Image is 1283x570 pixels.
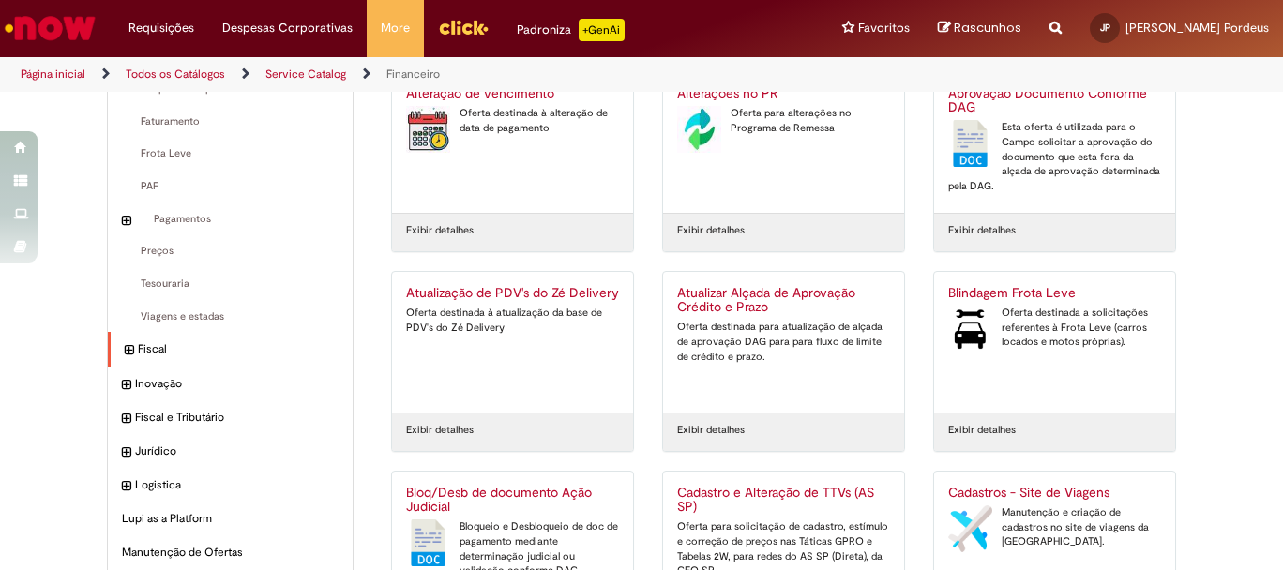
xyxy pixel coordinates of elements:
span: Jurídico [135,443,339,459]
div: expandir categoria Inovação Inovação [108,367,353,401]
div: expandir categoria Fiscal e Tributário Fiscal e Tributário [108,400,353,435]
h2: Atualizar Alçada de Aprovação Crédito e Prazo [677,286,890,316]
h2: Bloq/Desb de documento Ação Judicial [406,486,619,516]
ul: Trilhas de página [14,57,841,92]
div: Frota Leve [108,137,353,171]
a: Service Catalog [265,67,346,82]
a: Página inicial [21,67,85,82]
a: Exibir detalhes [948,423,1016,438]
div: Oferta destinada para atualização de alçada de aprovação DAG para para fluxo de limite de crédito... [677,320,890,364]
img: Cadastros - Site de Viagens [948,505,992,552]
a: Financeiro [386,67,440,82]
div: Oferta destinada à atualização da base de PDV's do Zé Delivery [406,306,619,335]
div: Esta oferta é utilizada para o Campo solicitar a aprovação do documento que esta fora da alçada d... [948,120,1161,194]
img: Alterações no PR [677,106,721,153]
h2: Atualização de PDV's do Zé Delivery [406,286,619,301]
div: expandir categoria Logistica Logistica [108,468,353,502]
a: Exibir detalhes [406,423,474,438]
img: Bloq/Desb de documento Ação Judicial [406,519,450,566]
a: Atualizar Alçada de Aprovação Crédito e Prazo Oferta destinada para atualização de alçada de apro... [663,272,904,412]
a: Exibir detalhes [677,223,745,238]
i: expandir categoria Inovação [122,376,130,395]
i: expandir categoria Fiscal [125,341,133,360]
div: expandir categoria Jurídico Jurídico [108,434,353,469]
a: Blindagem Frota Leve Blindagem Frota Leve Oferta destinada a solicitações referentes à Frota Leve... [934,272,1175,412]
span: Logistica [135,477,339,493]
h2: Blindagem Frota Leve [948,286,1161,301]
h2: Alterações no PR [677,86,890,101]
img: Blindagem Frota Leve [948,306,992,352]
h2: Cadastros - Site de Viagens [948,486,1161,501]
span: Viagens e estadas [122,309,339,324]
h2: Cadastro e Alteração de TTVs (AS SP) [677,486,890,516]
img: Aprovação Documento Conforme DAG [948,120,992,167]
a: Rascunhos [938,20,1021,37]
span: Despesas Corporativas [222,19,353,37]
div: Preços [108,234,353,268]
span: Pagamentos [135,212,339,227]
div: Faturamento [108,105,353,139]
div: Viagens e estadas [108,300,353,334]
p: +GenAi [579,19,625,41]
a: Exibir detalhes [677,423,745,438]
span: Rascunhos [954,19,1021,37]
span: PAF [122,179,339,194]
span: Requisições [128,19,194,37]
span: JP [1100,22,1110,34]
div: expandir categoria Pagamentos Pagamentos [108,202,353,236]
a: Exibir detalhes [406,223,474,238]
a: Alterações no PR Alterações no PR Oferta para alterações no Programa de Remessa [663,72,904,213]
div: Tesouraria [108,267,353,301]
a: Alteração de vencimento Alteração de vencimento Oferta destinada à alteração de data de pagamento [392,72,633,213]
div: Manutenção e criação de cadastros no site de viagens da [GEOGRAPHIC_DATA]. [948,505,1161,549]
i: expandir categoria Fiscal e Tributário [122,410,130,428]
i: expandir categoria Pagamentos [122,212,130,231]
div: PAF [108,170,353,203]
span: Faturamento [122,114,339,129]
div: Oferta para alterações no Programa de Remessa [677,106,890,135]
a: Atualização de PDV's do Zé Delivery Oferta destinada à atualização da base de PDV's do Zé Delivery [392,272,633,412]
div: Oferta destinada a solicitações referentes à Frota Leve (carros locados e motos próprias). [948,306,1161,350]
span: Fiscal [138,341,339,357]
img: Alteração de vencimento [406,106,450,153]
span: Inovação [135,376,339,392]
div: Padroniza [517,19,625,41]
div: Oferta destinada à alteração de data de pagamento [406,106,619,135]
span: Lupi as a Platform [122,511,339,527]
div: Lupi as a Platform [108,502,353,536]
span: Manutenção de Ofertas [122,545,339,561]
span: Frota Leve [122,146,339,161]
span: Favoritos [858,19,910,37]
span: Tesouraria [122,277,339,292]
img: ServiceNow [2,9,98,47]
a: Exibir detalhes [948,223,1016,238]
h2: Aprovação Documento Conforme DAG [948,86,1161,116]
i: expandir categoria Jurídico [122,443,130,462]
span: Fiscal e Tributário [135,410,339,426]
a: Aprovação Documento Conforme DAG Aprovação Documento Conforme DAG Esta oferta é utilizada para o ... [934,72,1175,213]
div: expandir categoria Fiscal Fiscal [108,332,353,367]
span: Preços [122,244,339,259]
img: click_logo_yellow_360x200.png [438,13,489,41]
div: Manutenção de Ofertas [108,535,353,570]
a: Todos os Catálogos [126,67,225,82]
h2: Alteração de vencimento [406,86,619,101]
span: [PERSON_NAME] Pordeus [1125,20,1269,36]
span: More [381,19,410,37]
i: expandir categoria Logistica [122,477,130,496]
